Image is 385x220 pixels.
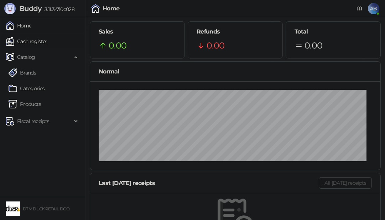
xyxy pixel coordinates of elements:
[310,40,322,51] span: .00
[6,19,31,33] a: Home
[17,50,35,64] span: Catalog
[114,40,126,51] span: .00
[319,177,372,189] button: All [DATE] receipts
[212,40,224,51] span: .00
[99,67,372,76] div: Normal
[197,27,274,36] h5: Refunds
[19,4,42,13] span: Buddy
[103,6,119,11] div: Home
[207,40,212,51] span: 0
[9,81,45,96] a: Categories
[23,206,70,211] small: DTM DUCK RETAIL DOO
[6,34,47,48] a: Cash register
[42,6,74,12] span: 3.11.3-710c028
[9,97,41,111] a: ArtikliProducts
[99,27,176,36] h5: Sales
[109,40,114,51] span: 0
[9,100,17,108] img: Artikli
[4,3,16,14] img: Logo
[354,3,365,14] a: Documentation
[17,114,49,128] span: Fiscal receipts
[295,27,372,36] h5: Total
[368,3,379,14] span: AB
[9,66,36,80] a: Brands
[6,201,20,216] img: 64x64-companyLogo-fd3d16ab-b384-4eef-8d13-865b5081bd34.jpeg
[305,40,310,51] span: 0
[99,179,319,188] div: Last [DATE] receipts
